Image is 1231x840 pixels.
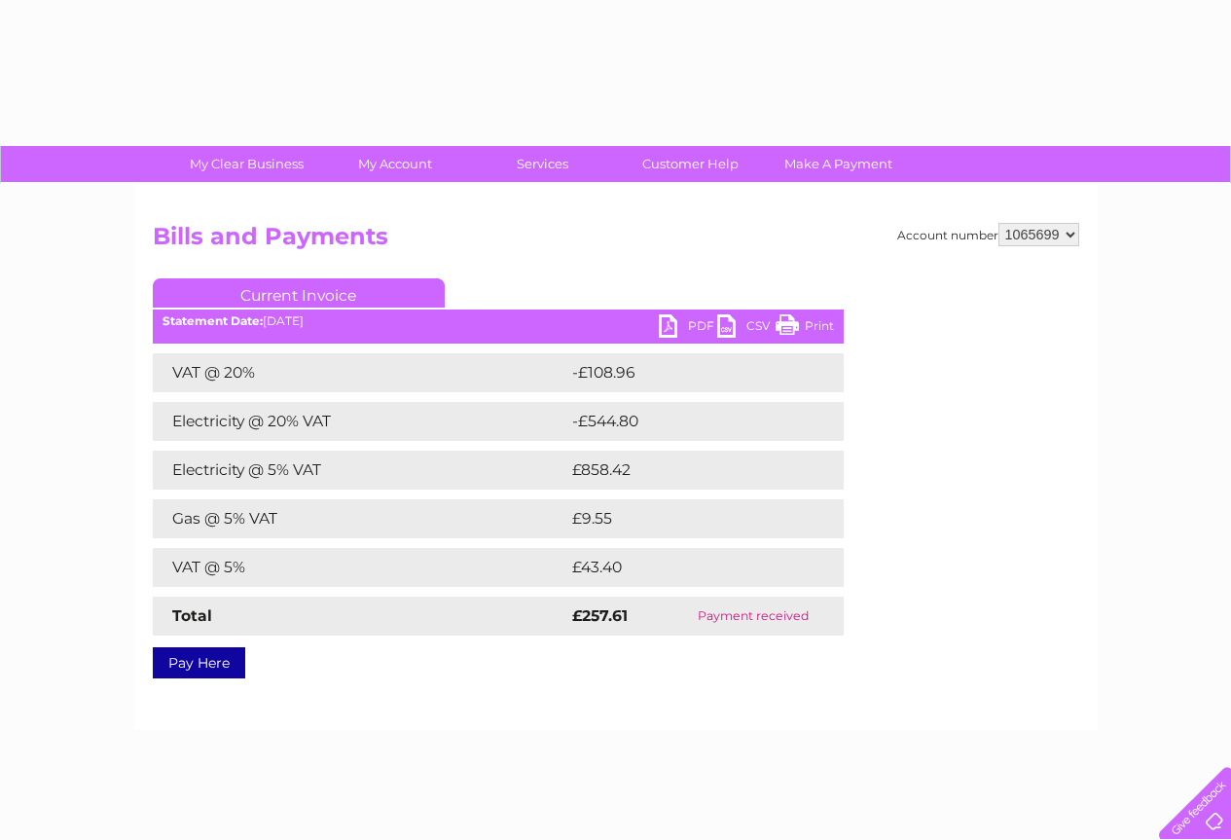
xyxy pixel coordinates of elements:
[758,146,919,182] a: Make A Payment
[153,278,445,308] a: Current Invoice
[172,606,212,625] strong: Total
[659,314,717,343] a: PDF
[610,146,771,182] a: Customer Help
[567,353,812,392] td: -£108.96
[153,314,844,328] div: [DATE]
[567,402,813,441] td: -£544.80
[166,146,327,182] a: My Clear Business
[567,499,798,538] td: £9.55
[153,451,567,490] td: Electricity @ 5% VAT
[664,597,843,636] td: Payment received
[717,314,776,343] a: CSV
[153,353,567,392] td: VAT @ 20%
[153,223,1079,260] h2: Bills and Payments
[314,146,475,182] a: My Account
[153,499,567,538] td: Gas @ 5% VAT
[163,313,263,328] b: Statement Date:
[572,606,628,625] strong: £257.61
[462,146,623,182] a: Services
[776,314,834,343] a: Print
[567,548,805,587] td: £43.40
[153,647,245,678] a: Pay Here
[897,223,1079,246] div: Account number
[153,548,567,587] td: VAT @ 5%
[567,451,810,490] td: £858.42
[153,402,567,441] td: Electricity @ 20% VAT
